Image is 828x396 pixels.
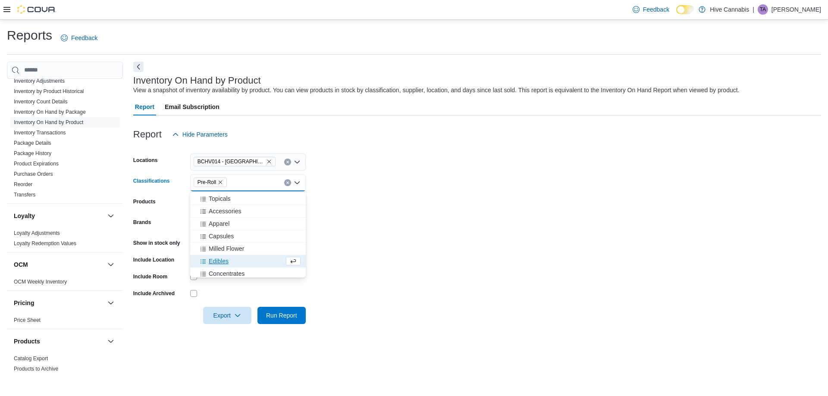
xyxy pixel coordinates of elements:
span: Inventory Count Details [14,98,68,105]
h1: Reports [7,27,52,44]
a: Price Sheet [14,317,41,323]
span: OCM Weekly Inventory [14,278,67,285]
div: Pricing [7,315,123,329]
a: Inventory Adjustments [14,78,65,84]
button: Clear input [284,179,291,186]
a: Loyalty Redemption Values [14,240,76,246]
a: Catalog Export [14,355,48,362]
h3: Loyalty [14,212,35,220]
span: Pre-Roll [198,178,216,187]
a: Product Expirations [14,161,59,167]
span: Package History [14,150,51,157]
span: Capsules [209,232,234,240]
span: Milled Flower [209,244,244,253]
button: Open list of options [294,159,301,165]
button: Pricing [106,298,116,308]
a: Inventory On Hand by Product [14,119,83,125]
button: Remove Pre-Roll from selection in this group [218,180,223,185]
label: Include Location [133,256,174,263]
span: BCHV014 - [GEOGRAPHIC_DATA] [198,157,265,166]
button: Hide Parameters [169,126,231,143]
span: Email Subscription [165,98,220,115]
button: Products [106,336,116,346]
button: OCM [14,260,104,269]
a: Package Details [14,140,51,146]
button: Clear input [284,159,291,165]
button: Capsules [190,230,306,243]
a: Loyalty Adjustments [14,230,60,236]
a: Inventory On Hand by Package [14,109,86,115]
button: Topicals [190,193,306,205]
div: Inventory [7,76,123,203]
span: Run Report [266,311,297,320]
span: BCHV014 - Abbotsford [194,157,276,166]
span: Purchase Orders [14,171,53,178]
label: Products [133,198,156,205]
label: Show in stock only [133,240,180,246]
span: Feedback [71,34,97,42]
label: Include Room [133,273,167,280]
label: Locations [133,157,158,164]
span: Edibles [209,257,229,265]
span: Hide Parameters [182,130,228,139]
span: Loyalty Redemption Values [14,240,76,247]
button: Milled Flower [190,243,306,255]
span: Apparel [209,219,229,228]
span: Inventory On Hand by Product [14,119,83,126]
label: Classifications [133,178,170,184]
div: Products [7,353,123,377]
label: Brands [133,219,151,226]
button: Remove BCHV014 - Abbotsford from selection in this group [267,159,272,164]
a: Purchase Orders [14,171,53,177]
input: Dark Mode [676,5,694,14]
h3: Pricing [14,299,34,307]
h3: Inventory On Hand by Product [133,75,261,86]
span: Inventory On Hand by Package [14,109,86,115]
a: Transfers [14,192,35,198]
button: Apparel [190,218,306,230]
span: Inventory Adjustments [14,78,65,84]
button: Run Report [257,307,306,324]
p: Hive Cannabis [710,4,749,15]
a: Products to Archive [14,366,58,372]
span: Package Details [14,140,51,147]
a: Inventory Count Details [14,99,68,105]
span: Inventory Transactions [14,129,66,136]
button: Products [14,337,104,346]
span: Product Expirations [14,160,59,167]
span: Concentrates [209,269,245,278]
h3: Products [14,337,40,346]
button: Edibles [190,255,306,268]
p: [PERSON_NAME] [772,4,821,15]
div: Toby Atkinson [758,4,768,15]
h3: Report [133,129,162,140]
button: Close list of options [294,179,301,186]
span: Price Sheet [14,317,41,324]
div: Loyalty [7,228,123,252]
a: Feedback [629,1,673,18]
h3: OCM [14,260,28,269]
a: OCM Weekly Inventory [14,279,67,285]
span: Accessories [209,207,241,215]
img: Cova [17,5,56,14]
div: View a snapshot of inventory availability by product. You can view products in stock by classific... [133,86,740,95]
span: Products to Archive [14,365,58,372]
span: Inventory by Product Historical [14,88,84,95]
a: Inventory Transactions [14,130,66,136]
p: | [753,4,754,15]
span: TA [760,4,766,15]
span: Pre-Roll [194,178,227,187]
a: Feedback [57,29,101,47]
button: Accessories [190,205,306,218]
span: Export [208,307,246,324]
span: Feedback [643,5,669,14]
span: Report [135,98,154,115]
button: Pricing [14,299,104,307]
span: Loyalty Adjustments [14,230,60,237]
span: Dark Mode [676,14,677,15]
button: Loyalty [106,211,116,221]
div: OCM [7,277,123,290]
a: Reorder [14,181,32,187]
